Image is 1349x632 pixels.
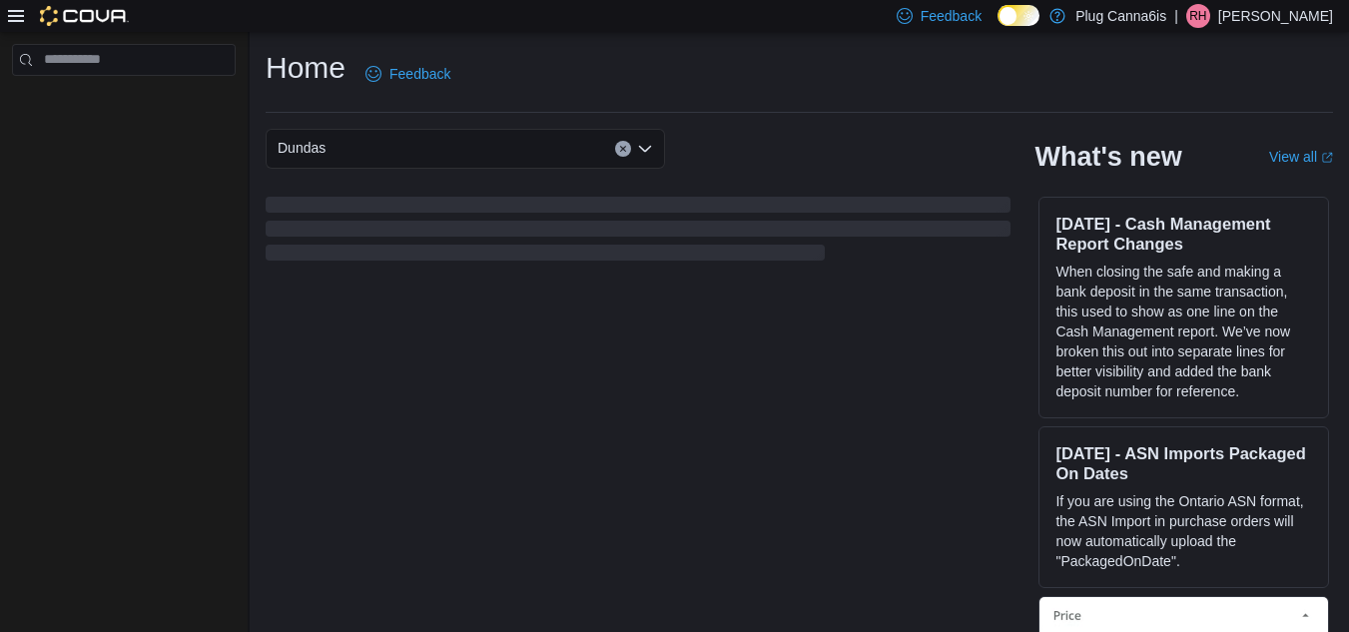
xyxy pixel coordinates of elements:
span: Loading [266,201,1011,265]
button: Clear input [615,141,631,157]
p: When closing the safe and making a bank deposit in the same transaction, this used to show as one... [1055,262,1312,401]
span: RH [1189,4,1206,28]
p: [PERSON_NAME] [1218,4,1333,28]
nav: Complex example [12,80,236,128]
span: Dark Mode [998,26,999,27]
p: | [1174,4,1178,28]
p: Plug Canna6is [1075,4,1166,28]
h1: Home [266,48,345,88]
h3: [DATE] - Cash Management Report Changes [1055,214,1312,254]
p: If you are using the Ontario ASN format, the ASN Import in purchase orders will now automatically... [1055,491,1312,571]
a: Feedback [357,54,458,94]
h3: [DATE] - ASN Imports Packaged On Dates [1055,443,1312,483]
span: Dundas [278,136,326,160]
svg: External link [1321,152,1333,164]
a: View allExternal link [1269,149,1333,165]
img: Cova [40,6,129,26]
input: Dark Mode [998,5,1039,26]
h2: What's new [1034,141,1181,173]
button: Open list of options [637,141,653,157]
span: Feedback [389,64,450,84]
span: Feedback [921,6,982,26]
div: Ryan Hannaby [1186,4,1210,28]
